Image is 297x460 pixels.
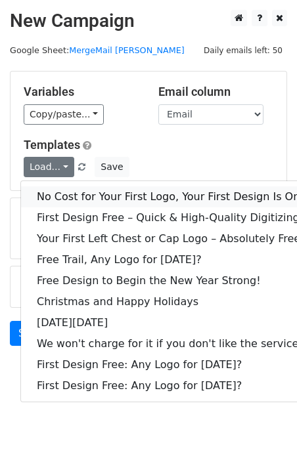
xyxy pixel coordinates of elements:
button: Save [95,157,129,177]
small: Google Sheet: [10,45,185,55]
span: Daily emails left: 50 [199,43,287,58]
a: Templates [24,138,80,152]
a: Daily emails left: 50 [199,45,287,55]
a: Load... [24,157,74,177]
a: MergeMail [PERSON_NAME] [69,45,185,55]
iframe: Chat Widget [231,397,297,460]
a: Copy/paste... [24,104,104,125]
h5: Email column [158,85,273,99]
a: Send [10,321,53,346]
h2: New Campaign [10,10,287,32]
h5: Variables [24,85,139,99]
